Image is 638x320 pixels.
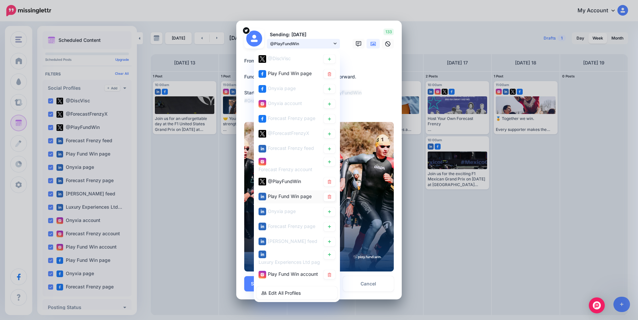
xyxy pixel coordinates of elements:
span: @DiscVisc [268,55,291,61]
img: twitter-square.png [259,178,266,186]
span: Onyxia page [268,208,296,214]
button: Schedule [244,276,285,291]
img: facebook-square.png [259,85,266,93]
span: Forecast Frenzy feed [268,145,314,151]
img: facebook-square.png [259,70,266,78]
span: Forecast Frenzy page [268,223,315,229]
img: instagram-square.png [259,158,266,165]
div: From pitch to progress. ⚽ Fundraising that keeps your team moving forward. Start [DATE] → [DOMAIN... [244,57,397,105]
span: @PlayFundWin [268,178,301,184]
span: Schedule [251,281,272,286]
span: Forecast Frenzy page [268,115,315,121]
span: @ForecastFrenzyX [268,130,309,136]
img: linkedin-square.png [259,238,266,246]
span: Play Fund Win account [268,271,318,277]
span: Play Fund Win page [268,70,312,76]
span: [PERSON_NAME] feed [268,238,317,244]
img: user_default_image.png [246,31,262,47]
a: Edit All Profiles [257,287,337,300]
img: instagram-square.png [259,100,266,108]
span: 133 [383,29,394,35]
a: @PlayFundWin [267,39,340,49]
img: linkedin-square.png [259,208,266,216]
div: Open Intercom Messenger [589,297,605,313]
img: instagram-square.png [259,271,266,278]
img: linkedin-square.png [259,193,266,201]
img: twitter-square.png [259,55,266,63]
img: linkedin-square.png [259,223,266,231]
img: facebook-square.png [259,115,266,123]
span: Onyxia account [268,100,302,106]
img: twitter-square.png [259,130,266,138]
span: Luxury Experiences Ltd page [259,260,323,265]
p: Sending: [DATE] [267,31,340,39]
span: Onyxia page [268,85,296,91]
span: Forecast Frenzy account [259,166,312,172]
img: 3VEJZ4ZV3SGVUQ3VG7XRDI8NVARF75IZ.png [244,122,394,271]
img: linkedin-square.png [259,145,266,153]
a: Cancel [343,276,394,291]
span: @PlayFundWin [270,40,332,47]
img: linkedin-square.png [259,251,266,259]
span: Play Fund Win page [268,193,312,199]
